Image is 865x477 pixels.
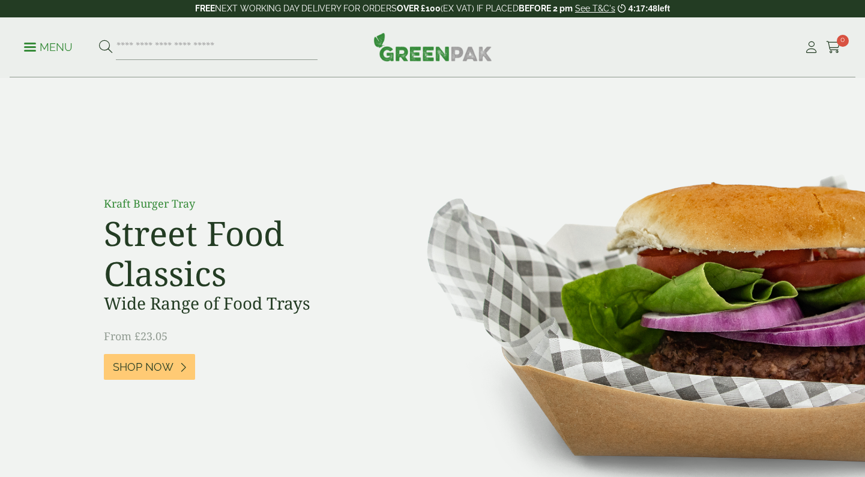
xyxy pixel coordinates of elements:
[837,35,849,47] span: 0
[826,38,841,56] a: 0
[104,213,374,293] h2: Street Food Classics
[628,4,657,13] span: 4:17:48
[104,293,374,314] h3: Wide Range of Food Trays
[104,196,374,212] p: Kraft Burger Tray
[104,329,167,343] span: From £23.05
[519,4,573,13] strong: BEFORE 2 pm
[24,40,73,55] p: Menu
[24,40,73,52] a: Menu
[113,361,173,374] span: Shop Now
[397,4,441,13] strong: OVER £100
[104,354,195,380] a: Shop Now
[826,41,841,53] i: Cart
[575,4,615,13] a: See T&C's
[373,32,492,61] img: GreenPak Supplies
[657,4,670,13] span: left
[195,4,215,13] strong: FREE
[804,41,819,53] i: My Account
